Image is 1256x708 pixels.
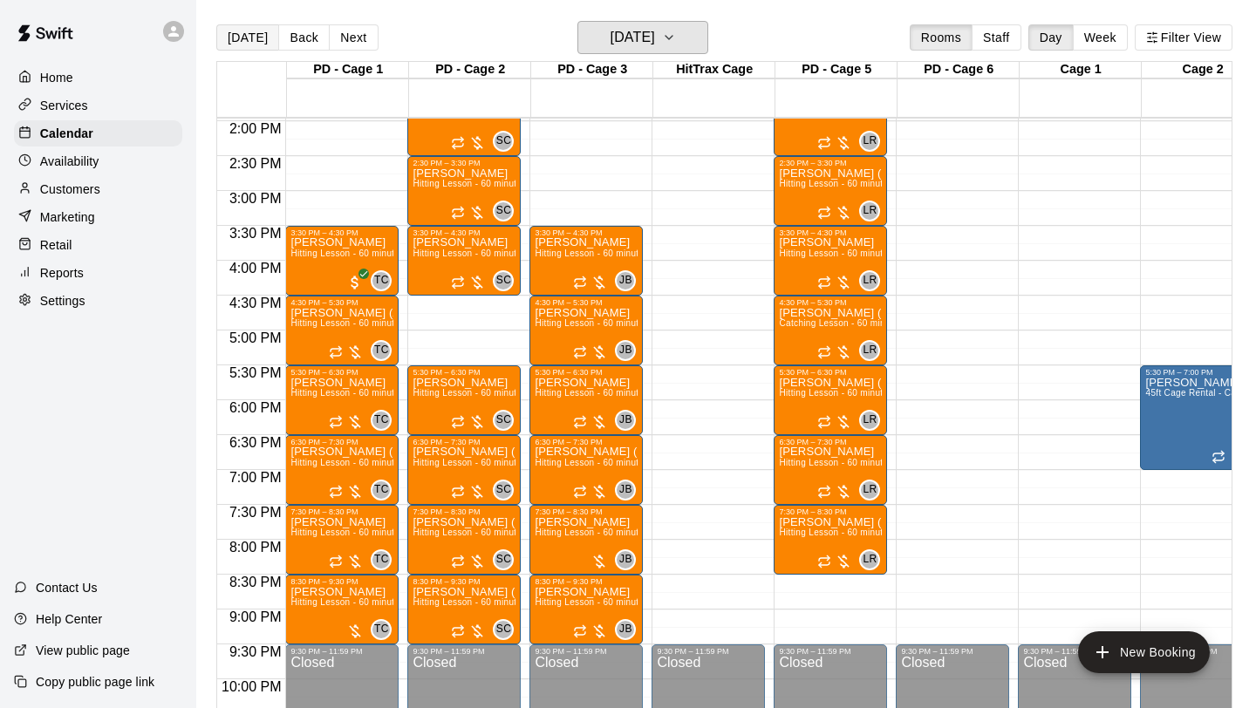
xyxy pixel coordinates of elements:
a: Settings [14,288,182,314]
span: Hitting Lesson - 60 minutes [413,388,526,398]
p: Availability [40,153,99,170]
div: Santiago Chirino [493,619,514,640]
div: HitTrax Cage [653,62,775,78]
div: Jose Bermudez [615,480,636,500]
span: Tristen Carranza [378,340,392,361]
span: Hitting Lesson - 60 minutes [535,458,648,467]
div: 5:30 PM – 6:30 PM [413,368,515,377]
div: 7:30 PM – 8:30 PM [779,507,882,516]
p: Contact Us [36,579,98,596]
span: Hitting Lesson - 60 minutes [535,528,648,537]
span: Santiago Chirino [500,480,514,500]
div: 6:30 PM – 7:30 PM [779,438,882,446]
span: LR [863,272,877,289]
span: Recurring event [817,555,831,568]
span: Recurring event [451,276,465,289]
span: Recurring event [329,485,343,499]
div: 4:30 PM – 5:30 PM [779,298,882,307]
p: Help Center [36,610,102,628]
span: 6:30 PM [225,435,286,450]
a: Marketing [14,204,182,230]
span: Tristen Carranza [378,480,392,500]
p: Services [40,97,88,114]
span: Recurring event [817,276,831,289]
div: Tristen Carranza [371,270,392,291]
span: Recurring event [573,485,587,499]
div: Santiago Chirino [493,549,514,570]
div: 4:30 PM – 5:30 PM: Hitting Lesson - 60 minutes [285,296,399,365]
div: 7:30 PM – 8:30 PM: Hitting Lesson - 60 minutes [407,505,521,575]
h6: [DATE] [611,25,655,50]
div: 3:30 PM – 4:30 PM [290,228,393,237]
span: Hitting Lesson - 60 minutes [290,318,404,328]
p: Reports [40,264,84,282]
span: Recurring event [817,136,831,150]
span: 8:30 PM [225,575,286,589]
span: Recurring event [573,624,587,638]
span: TC [374,621,389,638]
span: Santiago Chirino [500,131,514,152]
div: Leo Rojas [859,201,880,221]
span: Hitting Lesson - 60 minutes [413,248,526,258]
button: [DATE] [577,21,708,54]
span: Tristen Carranza [378,549,392,570]
div: 8:30 PM – 9:30 PM [290,577,393,586]
a: Availability [14,148,182,174]
p: Copy public page link [36,673,154,691]
div: 5:30 PM – 6:30 PM: Hitting Lesson - 60 minutes [774,365,887,435]
span: LR [863,412,877,429]
span: Hitting Lesson - 60 minutes [413,528,526,537]
div: 6:30 PM – 7:30 PM: Hitting Lesson - 60 minutes [774,435,887,505]
button: Rooms [910,24,973,51]
span: Recurring event [1212,450,1225,464]
div: 3:30 PM – 4:30 PM [779,228,882,237]
span: 7:30 PM [225,505,286,520]
div: 3:30 PM – 4:30 PM: Koa Niswander [285,226,399,296]
span: Santiago Chirino [500,549,514,570]
div: 8:30 PM – 9:30 PM [413,577,515,586]
button: Filter View [1135,24,1232,51]
div: Santiago Chirino [493,201,514,221]
span: 2:00 PM [225,121,286,136]
div: 5:30 PM – 6:30 PM: Hitting Lesson - 60 minutes [529,365,643,435]
div: 6:30 PM – 7:30 PM [535,438,638,446]
div: Tristen Carranza [371,410,392,431]
div: 6:30 PM – 7:30 PM [290,438,393,446]
div: 3:30 PM – 4:30 PM [535,228,638,237]
span: Recurring event [329,345,343,359]
span: Hitting Lesson - 60 minutes [290,528,404,537]
div: 6:30 PM – 7:30 PM: Hitting Lesson - 60 minutes [285,435,399,505]
div: Tristen Carranza [371,549,392,570]
span: Hitting Lesson - 60 minutes [535,597,648,607]
span: SC [496,202,511,220]
div: 4:30 PM – 5:30 PM: Hitting Lesson - 60 minutes [529,296,643,365]
span: Hitting Lesson - 60 minutes [779,179,892,188]
span: TC [374,342,389,359]
span: 3:30 PM [225,226,286,241]
div: 3:30 PM – 4:30 PM [413,228,515,237]
span: LR [863,133,877,150]
span: All customers have paid [346,274,364,291]
span: Recurring event [573,276,587,289]
div: 5:30 PM – 6:30 PM [779,368,882,377]
span: Jose Bermudez [622,340,636,361]
a: Services [14,92,182,119]
span: Hitting Lesson - 60 minutes [535,318,648,328]
div: 4:30 PM – 5:30 PM: Catching Lesson - 60 minutes [774,296,887,365]
span: Hitting Lesson - 60 minutes [413,458,526,467]
span: Tristen Carranza [378,619,392,640]
p: Calendar [40,125,93,142]
span: Recurring event [817,206,831,220]
span: 2:30 PM [225,156,286,171]
button: Week [1073,24,1128,51]
span: Recurring event [329,415,343,429]
span: SC [496,621,511,638]
span: Catching Lesson - 60 minutes [779,318,903,328]
div: 5:30 PM – 6:30 PM: Hitting Lesson - 60 minutes [285,365,399,435]
span: SC [496,272,511,289]
span: Recurring event [329,555,343,568]
span: Leo Rojas [866,410,880,431]
button: [DATE] [216,24,279,51]
div: PD - Cage 3 [531,62,653,78]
